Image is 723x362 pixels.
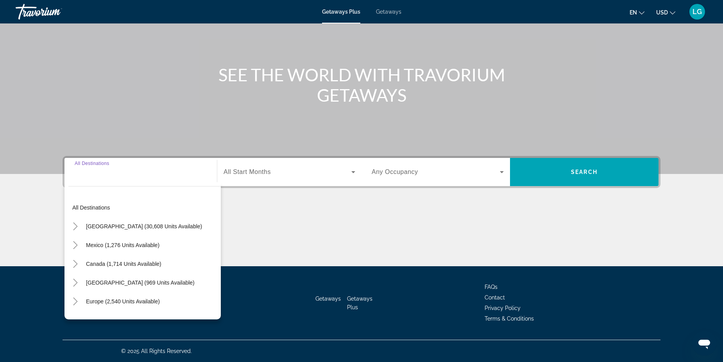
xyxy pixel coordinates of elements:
[86,280,195,286] span: [GEOGRAPHIC_DATA] (969 units available)
[86,223,202,229] span: [GEOGRAPHIC_DATA] (30,608 units available)
[68,257,82,271] button: Toggle Canada (1,714 units available)
[372,168,418,175] span: Any Occupancy
[64,158,659,186] div: Search widget
[68,201,221,215] button: All destinations
[224,168,271,175] span: All Start Months
[215,65,508,105] h1: SEE THE WORLD WITH TRAVORIUM GETAWAYS
[656,7,675,18] button: Change currency
[82,257,165,271] button: Canada (1,714 units available)
[68,220,82,233] button: Toggle United States (30,608 units available)
[68,276,82,290] button: Toggle Caribbean & Atlantic Islands (969 units available)
[485,305,521,311] a: Privacy Policy
[693,8,702,16] span: LG
[16,2,94,22] a: Travorium
[485,315,534,322] a: Terms & Conditions
[75,161,109,166] span: All Destinations
[86,261,161,267] span: Canada (1,714 units available)
[692,331,717,356] iframe: Button to launch messaging window
[630,9,637,16] span: en
[121,348,192,354] span: © 2025 All Rights Reserved.
[82,294,164,308] button: Europe (2,540 units available)
[656,9,668,16] span: USD
[82,219,206,233] button: [GEOGRAPHIC_DATA] (30,608 units available)
[82,238,163,252] button: Mexico (1,276 units available)
[68,295,82,308] button: Toggle Europe (2,540 units available)
[376,9,401,15] a: Getaways
[630,7,644,18] button: Change language
[315,296,341,302] a: Getaways
[510,158,659,186] button: Search
[485,284,498,290] a: FAQs
[68,314,82,327] button: Toggle Australia (211 units available)
[86,242,159,248] span: Mexico (1,276 units available)
[322,9,360,15] a: Getaways Plus
[571,169,598,175] span: Search
[82,276,199,290] button: [GEOGRAPHIC_DATA] (969 units available)
[485,294,505,301] a: Contact
[347,296,372,310] a: Getaways Plus
[687,4,707,20] button: User Menu
[72,204,110,211] span: All destinations
[86,298,160,305] span: Europe (2,540 units available)
[82,313,199,327] button: [GEOGRAPHIC_DATA] (211 units available)
[68,238,82,252] button: Toggle Mexico (1,276 units available)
